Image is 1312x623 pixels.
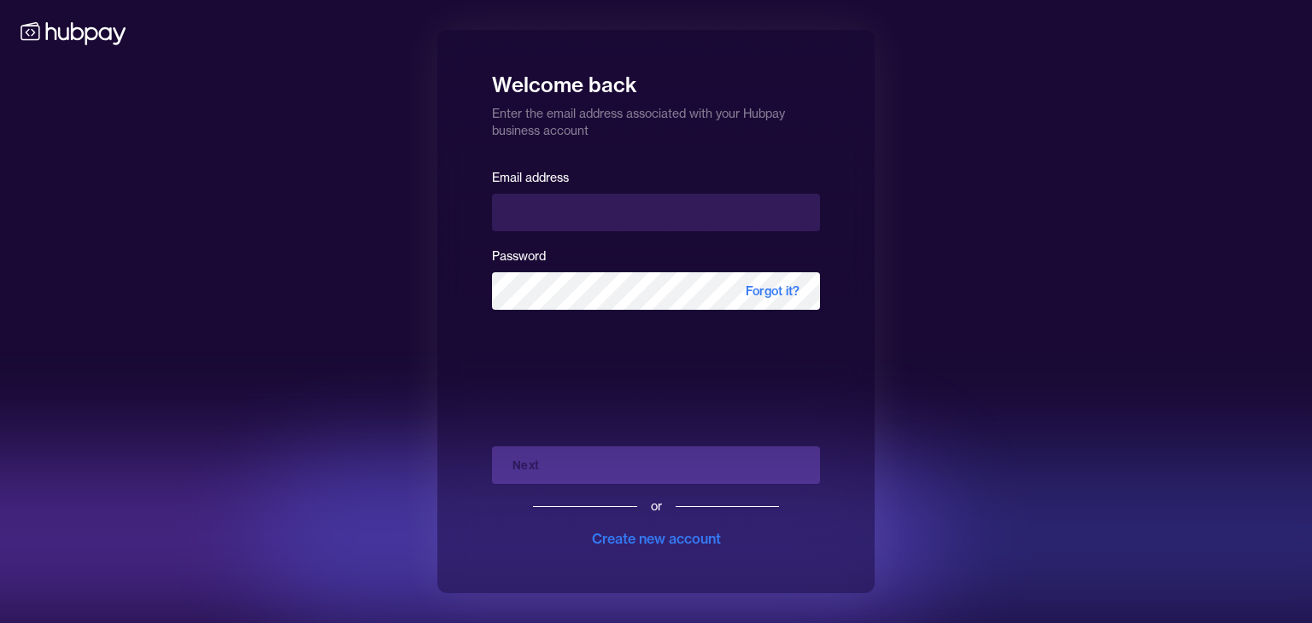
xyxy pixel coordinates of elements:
div: or [651,498,662,515]
label: Password [492,248,546,264]
span: Forgot it? [725,272,820,310]
p: Enter the email address associated with your Hubpay business account [492,98,820,139]
h1: Welcome back [492,61,820,98]
label: Email address [492,170,569,185]
div: Create new account [592,528,721,549]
